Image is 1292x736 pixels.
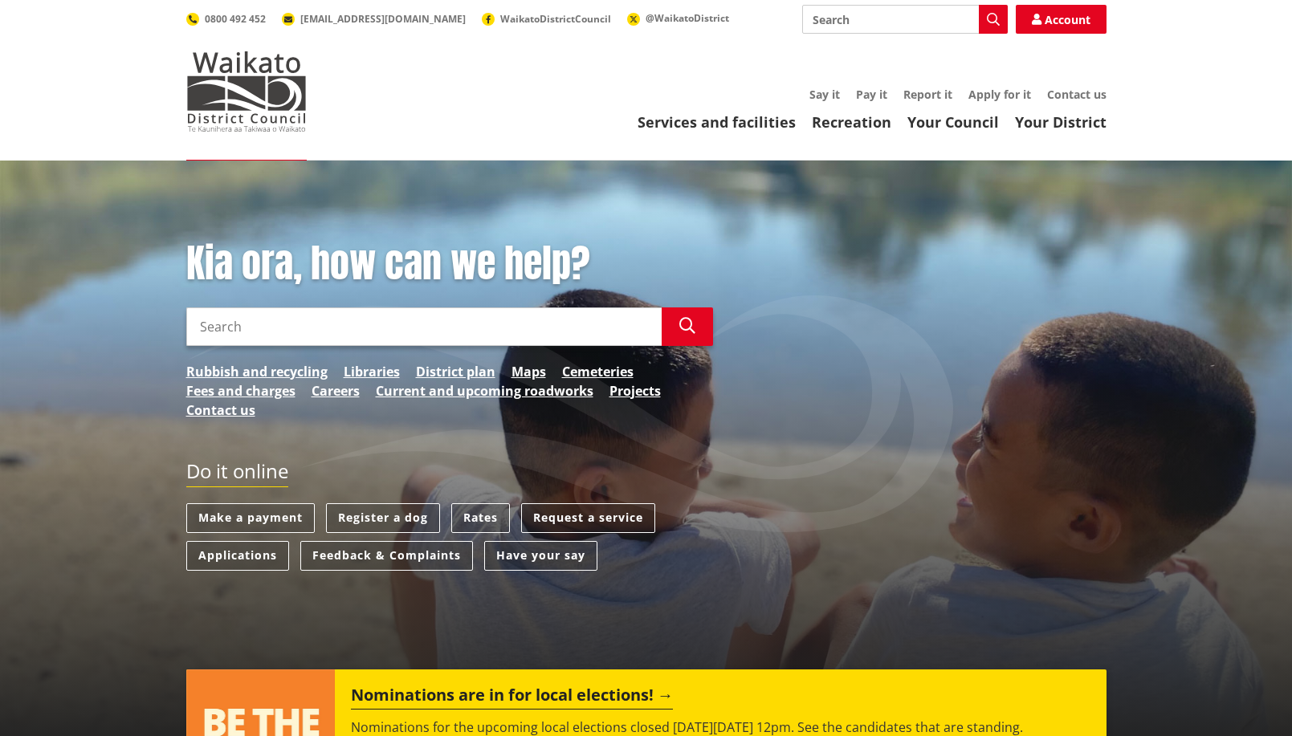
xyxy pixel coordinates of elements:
[1016,5,1107,34] a: Account
[376,381,593,401] a: Current and upcoming roadworks
[521,503,655,533] a: Request a service
[300,12,466,26] span: [EMAIL_ADDRESS][DOMAIN_NAME]
[512,362,546,381] a: Maps
[500,12,611,26] span: WaikatoDistrictCouncil
[627,11,729,25] a: @WaikatoDistrict
[646,11,729,25] span: @WaikatoDistrict
[186,362,328,381] a: Rubbish and recycling
[1015,112,1107,132] a: Your District
[451,503,510,533] a: Rates
[186,503,315,533] a: Make a payment
[907,112,999,132] a: Your Council
[638,112,796,132] a: Services and facilities
[186,51,307,132] img: Waikato District Council - Te Kaunihera aa Takiwaa o Waikato
[812,112,891,132] a: Recreation
[186,307,662,346] input: Search input
[482,12,611,26] a: WaikatoDistrictCouncil
[562,362,634,381] a: Cemeteries
[609,381,661,401] a: Projects
[312,381,360,401] a: Careers
[186,541,289,571] a: Applications
[856,87,887,102] a: Pay it
[809,87,840,102] a: Say it
[351,685,673,710] h2: Nominations are in for local elections!
[1047,87,1107,102] a: Contact us
[186,401,255,420] a: Contact us
[344,362,400,381] a: Libraries
[416,362,495,381] a: District plan
[968,87,1031,102] a: Apply for it
[186,241,713,287] h1: Kia ora, how can we help?
[186,460,288,488] h2: Do it online
[484,541,597,571] a: Have your say
[282,12,466,26] a: [EMAIL_ADDRESS][DOMAIN_NAME]
[186,381,295,401] a: Fees and charges
[903,87,952,102] a: Report it
[326,503,440,533] a: Register a dog
[300,541,473,571] a: Feedback & Complaints
[205,12,266,26] span: 0800 492 452
[802,5,1008,34] input: Search input
[186,12,266,26] a: 0800 492 452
